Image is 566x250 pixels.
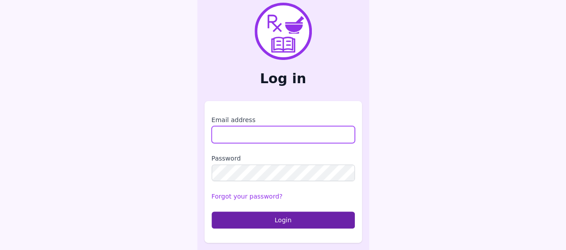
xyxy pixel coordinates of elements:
[212,193,283,200] a: Forgot your password?
[212,115,355,124] label: Email address
[212,154,355,163] label: Password
[255,3,312,60] img: PharmXellence Logo
[204,71,362,87] h2: Log in
[212,212,355,229] button: Login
